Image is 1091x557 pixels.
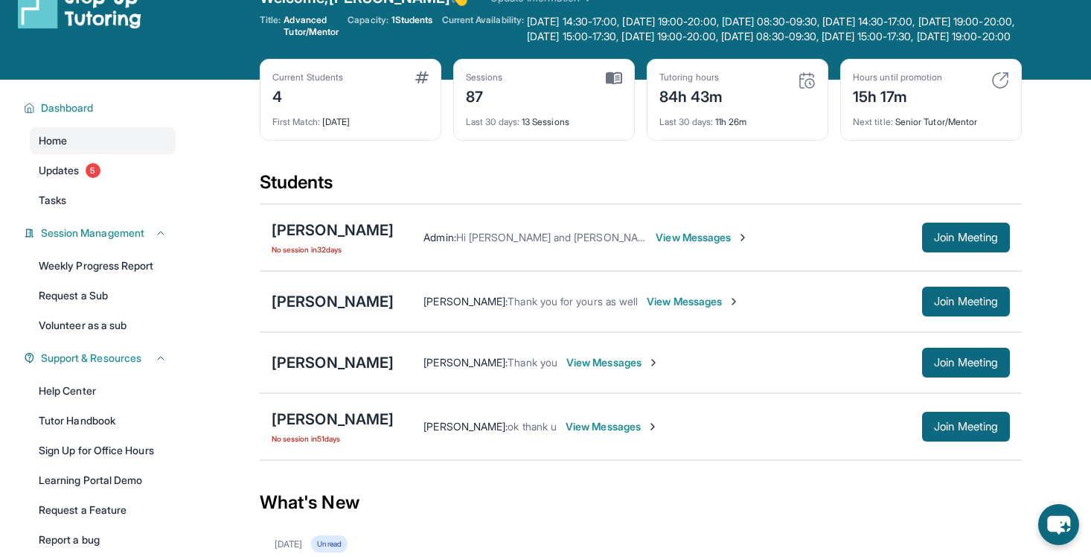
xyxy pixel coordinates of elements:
[415,71,429,83] img: card
[30,312,176,339] a: Volunteer as a sub
[275,538,302,550] div: [DATE]
[508,295,638,308] span: Thank you for yours as well
[527,14,1022,44] span: [DATE] 14:30-17:00, [DATE] 19:00-20:00, [DATE] 08:30-09:30, [DATE] 14:30-17:00, [DATE] 19:00-20:0...
[466,116,519,127] span: Last 30 days :
[853,107,1009,128] div: Senior Tutor/Mentor
[39,163,80,178] span: Updates
[423,356,508,369] span: [PERSON_NAME] :
[737,232,749,244] img: Chevron-Right
[466,83,503,107] div: 87
[659,83,723,107] div: 84h 43m
[922,287,1010,316] button: Join Meeting
[922,412,1010,442] button: Join Meeting
[260,470,1022,535] div: What's New
[272,107,429,128] div: [DATE]
[30,282,176,309] a: Request a Sub
[466,71,503,83] div: Sessions
[39,193,66,208] span: Tasks
[272,83,343,107] div: 4
[991,71,1009,89] img: card
[659,107,816,128] div: 11h 26m
[934,233,998,242] span: Join Meeting
[30,127,176,154] a: Home
[442,14,524,44] span: Current Availability:
[35,101,167,115] button: Dashboard
[508,356,557,369] span: Thank you
[348,14,388,26] span: Capacity:
[922,348,1010,378] button: Join Meeting
[647,294,740,309] span: View Messages
[272,71,343,83] div: Current Students
[272,220,394,241] div: [PERSON_NAME]
[35,226,167,241] button: Session Management
[728,296,740,308] img: Chevron-Right
[41,351,141,366] span: Support & Resources
[934,358,998,367] span: Join Meeting
[272,116,320,127] span: First Match :
[30,437,176,464] a: Sign Up for Office Hours
[566,355,659,370] span: View Messages
[30,467,176,494] a: Learning Portal Demo
[391,14,433,26] span: 1 Students
[272,433,394,445] span: No session in 51 days
[659,71,723,83] div: Tutoring hours
[508,420,557,433] span: ok thank u
[311,535,347,553] div: Unread
[922,223,1010,252] button: Join Meeting
[606,71,622,85] img: card
[466,107,622,128] div: 13 Sessions
[798,71,816,89] img: card
[853,116,893,127] span: Next title :
[659,116,713,127] span: Last 30 days :
[647,421,659,433] img: Chevron-Right
[30,157,176,184] a: Updates5
[30,187,176,214] a: Tasks
[39,133,67,148] span: Home
[260,14,281,38] span: Title:
[272,352,394,373] div: [PERSON_NAME]
[30,526,176,553] a: Report a bug
[30,252,176,279] a: Weekly Progress Report
[853,71,942,83] div: Hours until promotion
[30,378,176,404] a: Help Center
[934,422,998,431] span: Join Meeting
[272,291,394,312] div: [PERSON_NAME]
[934,297,998,306] span: Join Meeting
[30,497,176,523] a: Request a Feature
[423,420,508,433] span: [PERSON_NAME] :
[272,409,394,430] div: [PERSON_NAME]
[41,101,94,115] span: Dashboard
[41,226,144,241] span: Session Management
[260,171,1022,203] div: Students
[647,357,659,369] img: Chevron-Right
[1038,504,1079,545] button: chat-button
[35,351,167,366] button: Support & Resources
[656,230,749,245] span: View Messages
[423,295,508,308] span: [PERSON_NAME] :
[566,419,659,434] span: View Messages
[86,163,100,178] span: 5
[423,231,455,244] span: Admin :
[30,407,176,434] a: Tutor Handbook
[853,83,942,107] div: 15h 17m
[284,14,339,38] span: Advanced Tutor/Mentor
[272,244,394,255] span: No session in 32 days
